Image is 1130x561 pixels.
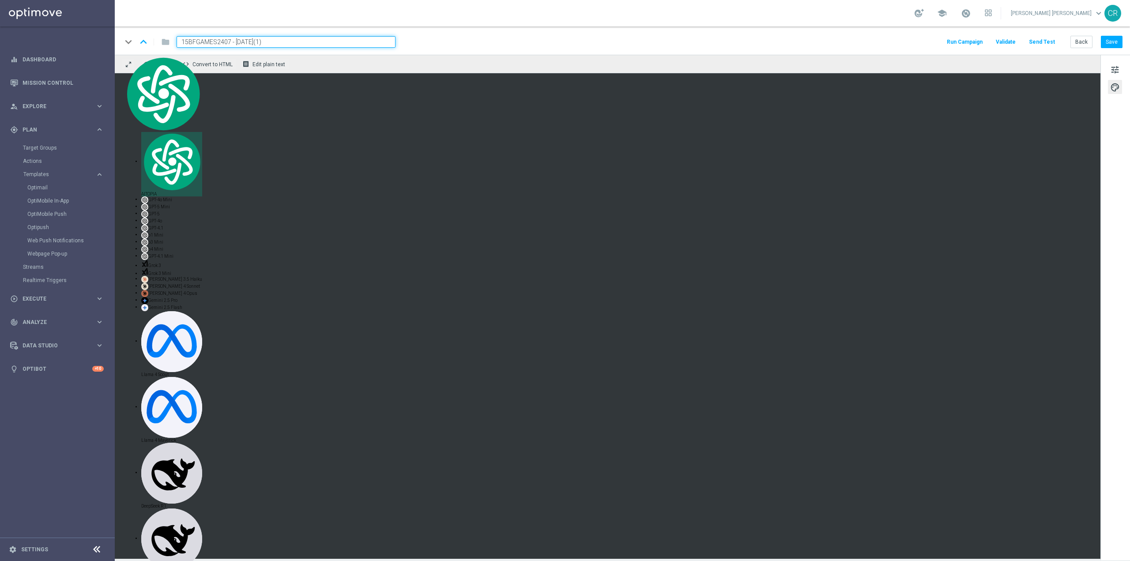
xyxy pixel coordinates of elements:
[141,218,148,225] img: gpt-black.svg
[27,184,92,191] a: Optimail
[141,211,148,218] img: gpt-black.svg
[23,274,114,287] div: Realtime Triggers
[177,36,395,48] input: Enter a unique template name
[27,207,114,221] div: OptiMobile Push
[23,141,114,154] div: Target Groups
[10,318,18,326] i: track_changes
[10,71,104,94] div: Mission Control
[23,320,95,325] span: Analyze
[141,377,202,443] div: Llama 4 Maverick
[141,232,202,239] div: o1 Mini
[23,172,95,177] div: Templates
[23,71,104,94] a: Mission Control
[27,224,92,231] a: Optipush
[141,253,148,260] img: gpt-black.svg
[10,318,95,326] div: Analyze
[95,102,104,110] i: keyboard_arrow_right
[141,443,202,508] div: DeepSeek R1
[1010,7,1104,20] a: [PERSON_NAME] [PERSON_NAME]keyboard_arrow_down
[95,294,104,303] i: keyboard_arrow_right
[141,311,202,377] div: Llama 4 Scout
[95,170,104,179] i: keyboard_arrow_right
[10,56,18,64] i: equalizer
[27,221,114,234] div: Optipush
[10,295,95,303] div: Execute
[141,283,148,290] img: claude-35-sonnet.svg
[27,234,114,247] div: Web Push Notifications
[10,357,104,380] div: Optibot
[21,547,48,552] a: Settings
[10,126,104,133] button: gps_fixed Plan keyboard_arrow_right
[141,246,202,253] div: o4 Mini
[1110,82,1120,93] span: palette
[141,268,202,276] div: Grok 3 Mini
[141,304,202,311] div: Gemini 2.5 Flash
[10,102,18,110] i: person_search
[95,341,104,350] i: keyboard_arrow_right
[27,194,114,207] div: OptiMobile In-App
[23,171,104,178] div: Templates keyboard_arrow_right
[937,8,947,18] span: school
[10,342,104,349] button: Data Studio keyboard_arrow_right
[27,250,92,257] a: Webpage Pop-up
[141,132,202,191] img: logo.svg
[27,181,114,194] div: Optimail
[10,295,104,302] button: play_circle_outline Execute keyboard_arrow_right
[10,126,95,134] div: Plan
[27,211,92,218] a: OptiMobile Push
[23,168,114,260] div: Templates
[141,276,148,283] img: claude-35-haiku.svg
[252,61,285,68] span: Edit plain text
[141,290,148,297] img: claude-35-opus.svg
[141,239,148,246] img: gpt-black.svg
[23,264,92,271] a: Streams
[10,102,95,110] div: Explore
[23,343,95,348] span: Data Studio
[141,443,202,504] img: deepseek-r1.svg
[180,58,237,70] button: code Convert to HTML
[141,304,148,311] img: gemini-20-flash.svg
[141,132,202,196] div: AITOPIA
[242,60,249,68] i: receipt
[10,56,104,63] button: equalizer Dashboard
[1104,5,1121,22] div: CR
[10,79,104,87] button: Mission Control
[141,253,202,260] div: GPT-4.1 Mini
[27,247,114,260] div: Webpage Pop-up
[1094,8,1104,18] span: keyboard_arrow_down
[141,290,202,297] div: [PERSON_NAME] 4 Opus
[10,126,18,134] i: gps_fixed
[141,377,202,438] img: llama-33-70b.svg
[10,48,104,71] div: Dashboard
[92,366,104,372] div: +10
[141,203,202,211] div: GPT-5 Mini
[141,260,202,268] div: Grok 3
[141,232,148,239] img: gpt-black.svg
[141,297,148,304] img: gemini-15-pro.svg
[137,35,150,49] i: keyboard_arrow_up
[141,211,202,218] div: GPT-5
[945,36,984,48] button: Run Campaign
[10,103,104,110] button: person_search Explore keyboard_arrow_right
[10,365,104,373] button: lightbulb Optibot +10
[141,276,202,283] div: [PERSON_NAME] 3.5 Haiku
[192,61,233,68] span: Convert to HTML
[10,319,104,326] button: track_changes Analyze keyboard_arrow_right
[141,283,202,290] div: [PERSON_NAME] 4 Sonnet
[95,318,104,326] i: keyboard_arrow_right
[141,297,202,304] div: Gemini 2.5 Pro
[1101,36,1122,48] button: Save
[141,196,148,203] img: gpt-black.svg
[23,144,92,151] a: Target Groups
[994,36,1017,48] button: Validate
[141,225,148,232] img: gpt-black.svg
[23,277,92,284] a: Realtime Triggers
[10,365,18,373] i: lightbulb
[27,197,92,204] a: OptiMobile In-App
[1070,36,1092,48] button: Back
